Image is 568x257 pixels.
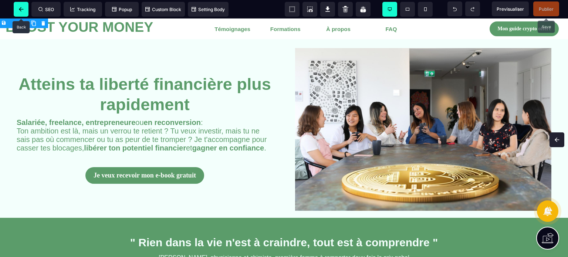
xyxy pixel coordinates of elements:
span: Popup [112,7,132,12]
span: Custom Block [145,7,181,12]
button: FAQ [382,4,401,17]
button: Formations [267,4,304,17]
span: View components [285,2,300,17]
span: Tracking [70,7,95,12]
button: Mon guide crypto offert [490,3,559,18]
strong: libérer ton potentiel financier [84,125,186,133]
h1: Atteins ta liberté financière plus rapidement [17,30,273,100]
span: Publier [539,6,554,12]
button: À propos [322,4,354,17]
img: e5081e1943b1b809b59986408f165747_WhatsApp_Image_2025-07-13_%C3%A0_14.26.00_ac53053e.jpg [295,30,551,192]
button: Je veux recevoir mon e-book gratuit [85,149,204,165]
strong: gagner en confiance [192,125,264,133]
span: SEO [38,7,54,12]
span: Screenshot [302,2,317,17]
button: Témoignages [211,4,254,17]
span: Previsualiser [497,6,524,12]
span: Setting Body [192,7,225,12]
p: ou : Ton ambition est là, mais un verrou te retient ? Tu veux investir, mais tu ne sais pas où co... [17,100,273,134]
strong: Salariée, freelance, entrepreneure [17,100,135,108]
span: Preview [492,1,529,16]
strong: en reconversion [144,100,201,108]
